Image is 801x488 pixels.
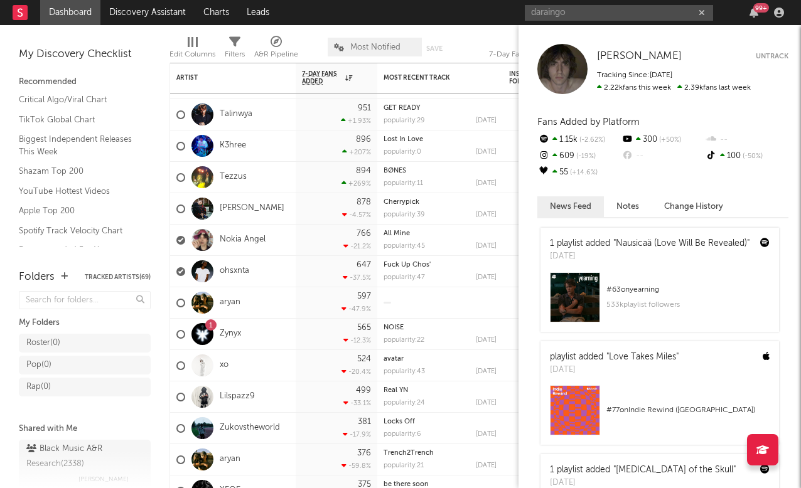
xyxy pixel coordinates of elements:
button: Untrack [756,50,788,63]
div: Trench2Trench [384,450,497,457]
a: Talinwya [220,109,252,120]
a: Shazam Top 200 [19,164,138,178]
div: [DATE] [476,243,497,250]
button: Save [426,45,443,52]
div: 7-Day Fans Added (7-Day Fans Added) [489,47,583,62]
span: 2.39k fans last week [597,84,751,92]
div: NOISE [384,324,497,331]
div: -21.2 % [343,242,371,250]
a: Rap(0) [19,378,151,396]
a: All Mine [384,230,410,237]
a: [PERSON_NAME] [220,203,284,214]
div: Roster ( 0 ) [26,336,60,351]
div: -- [621,148,704,164]
a: Tezzus [220,172,247,183]
div: [DATE] [476,400,497,406]
div: Filters [225,47,245,62]
div: -33.1 % [343,399,371,407]
div: -20.4 % [341,368,371,376]
a: aryan [220,297,240,308]
div: 1 playlist added [550,237,750,250]
div: Recommended [19,75,151,90]
div: [DATE] [476,274,497,281]
span: [PERSON_NAME] [78,472,129,487]
div: Rap ( 0 ) [26,379,51,395]
span: Most Notified [350,43,400,51]
span: Fans Added by Platform [537,117,640,127]
a: Trench2Trench [384,450,434,457]
div: 896 [356,135,371,144]
div: 381 [358,418,371,426]
div: 878 [357,198,371,206]
div: popularity: 39 [384,211,425,218]
div: [DATE] [476,431,497,438]
div: [DATE] [476,211,497,218]
div: My Discovery Checklist [19,47,151,62]
div: Edit Columns [169,31,215,68]
div: popularity: 47 [384,274,425,281]
div: Folders [19,270,55,285]
div: [DATE] [550,364,679,376]
a: #63onyearning533kplaylist followers [540,272,779,332]
div: [DATE] [550,250,750,263]
div: popularity: 0 [384,149,421,156]
div: 7-Day Fans Added (7-Day Fans Added) [489,31,583,68]
span: Tracking Since: [DATE] [597,72,672,79]
div: [DATE] [476,337,497,344]
div: -59.8 % [341,462,371,470]
div: popularity: 29 [384,117,425,124]
a: NOISE [384,324,404,331]
span: +50 % [657,137,681,144]
a: Fuck Up Chos' [384,262,431,268]
div: 951 [358,104,371,112]
div: Edit Columns [169,47,215,62]
a: K3hree [220,141,246,151]
span: +14.6 % [568,169,598,176]
div: -- [705,132,788,148]
button: Tracked Artists(69) [85,274,151,280]
div: popularity: 22 [384,337,424,344]
a: YouTube Hottest Videos [19,184,138,198]
a: Real YN [384,387,408,394]
a: #77onIndie Rewind ([GEOGRAPHIC_DATA]) [540,385,779,445]
button: 99+ [750,8,758,18]
div: -37.5 % [343,273,371,282]
a: TikTok Global Chart [19,113,138,127]
span: -2.62 % [578,137,605,144]
a: "Nausicaä (Love Will Be Revealed)" [613,239,750,248]
span: -50 % [741,153,763,160]
a: Zynyx [220,329,241,339]
div: Instagram Followers [509,70,553,85]
div: Lost In Love [384,136,497,143]
a: ohsxnta [220,266,249,277]
div: popularity: 43 [384,368,425,375]
input: Search for artists [525,5,713,21]
a: [PERSON_NAME] [597,50,682,63]
div: [DATE] [476,368,497,375]
div: -17.9 % [343,430,371,438]
div: [DATE] [476,462,497,469]
a: Zukovstheworld [220,423,280,433]
div: A&R Pipeline [254,31,298,68]
div: +269 % [341,179,371,188]
div: popularity: 21 [384,462,424,469]
span: 7-Day Fans Added [302,70,342,85]
span: -19 % [574,153,596,160]
span: [PERSON_NAME] [597,51,682,61]
div: Pop ( 0 ) [26,358,51,373]
div: # 77 on Indie Rewind ([GEOGRAPHIC_DATA]) [606,403,770,418]
a: BØNES [384,167,406,174]
div: # 63 on yearning [606,282,770,297]
a: Cherrypick [384,199,419,206]
div: 1.15k [537,132,621,148]
div: [DATE] [476,117,497,124]
div: -12.3 % [343,336,371,344]
div: 597 [357,292,371,300]
div: Cherrypick [384,199,497,206]
div: +207 % [342,148,371,156]
a: Spotify Track Velocity Chart [19,224,138,238]
span: 2.22k fans this week [597,84,671,92]
a: Roster(0) [19,334,151,353]
a: Lost In Love [384,136,423,143]
div: 609 [537,148,621,164]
